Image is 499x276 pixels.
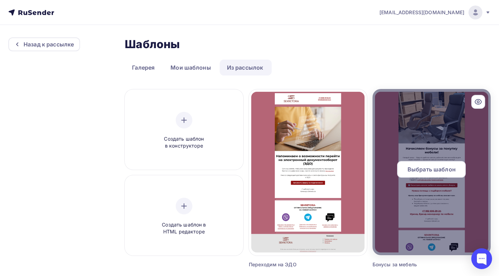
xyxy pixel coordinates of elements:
a: Из рассылок [220,60,271,75]
span: Создать шаблон в конструкторе [151,135,217,150]
div: Бонусы за мебель [373,261,461,268]
h2: Шаблоны [125,37,180,51]
a: Мои шаблоны [163,60,218,75]
div: Переходим на ЭДО [249,261,338,268]
span: Создать шаблон в HTML редакторе [151,221,217,235]
span: Выбрать шаблон [408,165,456,173]
div: Назад к рассылке [24,40,74,48]
a: [EMAIL_ADDRESS][DOMAIN_NAME] [379,6,491,19]
a: Галерея [125,60,162,75]
span: [EMAIL_ADDRESS][DOMAIN_NAME] [379,9,464,16]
